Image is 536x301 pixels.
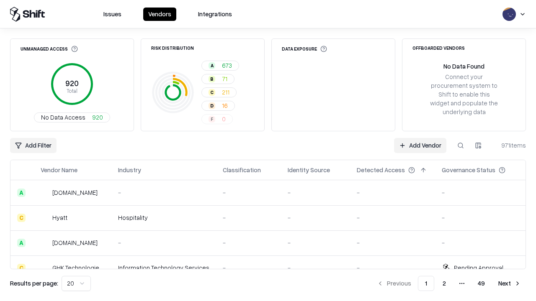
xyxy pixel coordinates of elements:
[223,188,274,197] div: -
[357,166,405,174] div: Detected Access
[357,238,428,247] div: -
[372,276,526,291] nav: pagination
[118,188,209,197] div: -
[17,214,26,222] div: C
[471,276,492,291] button: 49
[394,138,446,153] a: Add Vendor
[118,213,209,222] div: Hospitality
[357,188,428,197] div: -
[418,276,434,291] button: 1
[52,263,105,272] div: GHK Technologies Inc.
[223,166,261,174] div: Classification
[222,74,227,83] span: 71
[67,87,77,94] tspan: Total
[201,74,234,84] button: B71
[222,88,229,97] span: 211
[429,72,499,117] div: Connect your procurement system to Shift to enable this widget and populate the underlying data
[52,188,98,197] div: [DOMAIN_NAME]
[118,238,209,247] div: -
[436,276,453,291] button: 2
[98,8,126,21] button: Issues
[442,238,519,247] div: -
[151,46,194,50] div: Risk Distribution
[17,239,26,247] div: A
[17,189,26,197] div: A
[223,263,274,272] div: -
[65,79,79,88] tspan: 920
[288,263,343,272] div: -
[209,89,215,96] div: C
[41,166,77,174] div: Vendor Name
[34,112,110,122] button: No Data Access920
[209,102,215,109] div: D
[223,213,274,222] div: -
[222,101,228,110] span: 16
[41,239,49,247] img: primesec.co.il
[201,87,237,97] button: C211
[193,8,237,21] button: Integrations
[52,238,98,247] div: [DOMAIN_NAME]
[222,61,232,70] span: 673
[209,62,215,69] div: A
[41,113,85,122] span: No Data Access
[92,113,103,122] span: 920
[454,263,503,272] div: Pending Approval
[41,189,49,197] img: intrado.com
[41,214,49,222] img: Hyatt
[143,8,176,21] button: Vendors
[442,188,519,197] div: -
[201,61,239,71] button: A673
[288,238,343,247] div: -
[209,76,215,82] div: B
[52,213,67,222] div: Hyatt
[282,46,327,52] div: Data Exposure
[442,166,495,174] div: Governance Status
[201,101,235,111] button: D16
[118,263,209,272] div: Information Technology Services
[412,46,465,50] div: Offboarded Vendors
[443,62,484,71] div: No Data Found
[493,276,526,291] button: Next
[21,46,78,52] div: Unmanaged Access
[442,213,519,222] div: -
[288,213,343,222] div: -
[357,213,428,222] div: -
[118,166,141,174] div: Industry
[288,188,343,197] div: -
[10,279,58,288] p: Results per page:
[357,263,428,272] div: -
[492,141,526,150] div: 971 items
[223,238,274,247] div: -
[288,166,330,174] div: Identity Source
[41,264,49,272] img: GHK Technologies Inc.
[17,264,26,272] div: C
[10,138,57,153] button: Add Filter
